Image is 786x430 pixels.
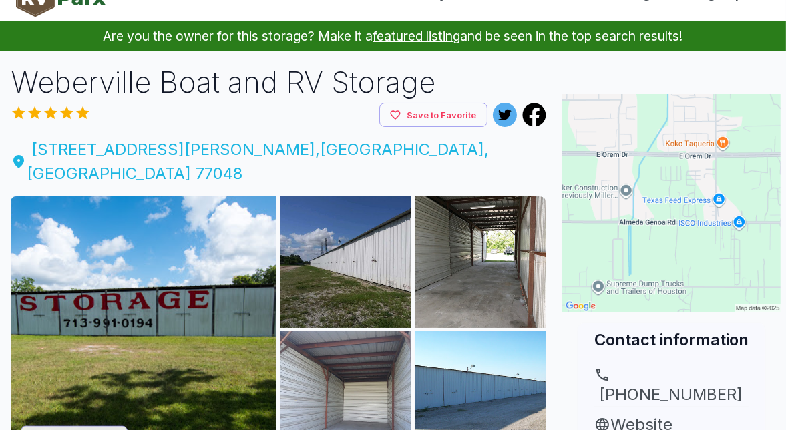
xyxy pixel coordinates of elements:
[379,103,487,128] button: Save to Favorite
[280,196,411,328] img: AJQcZqKvbSBR3uP-PyJOo8Ar_shG6Z8Qmy8qucbwG_Tt4VWBbUOhybcT7WqIDKpRgvhczMD3ougoa8lgkTHlQQWc-y6Hm34v1...
[562,94,781,312] img: Map for Weberville Boat and RV Storage
[11,62,546,103] h1: Weberville Boat and RV Storage
[16,21,770,51] p: Are you the owner for this storage? Make it a and be seen in the top search results!
[11,138,546,186] span: [STREET_ADDRESS][PERSON_NAME] , [GEOGRAPHIC_DATA] , [GEOGRAPHIC_DATA] 77048
[11,138,546,186] a: [STREET_ADDRESS][PERSON_NAME],[GEOGRAPHIC_DATA],[GEOGRAPHIC_DATA] 77048
[594,367,749,407] a: [PHONE_NUMBER]
[594,329,749,351] h2: Contact information
[415,196,546,328] img: AJQcZqLonYkpeUU9oKH1StFeHRi_2sbz7QSeKOjyPDyNih5WOWLLwTjZJAr0sPO9dvq_v5r2_DjXYMepZ2OqkV20QtgDNBUDe...
[373,28,461,44] a: featured listing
